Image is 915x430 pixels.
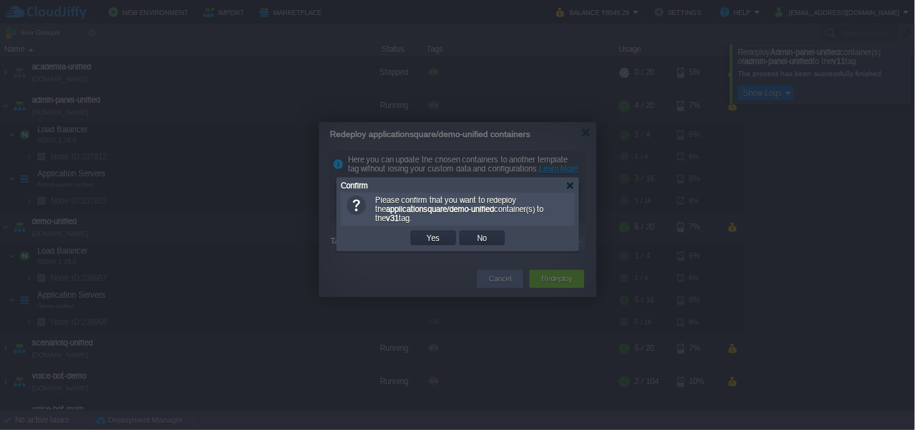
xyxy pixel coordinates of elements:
span: Confirm [341,181,368,190]
b: v31 [386,214,399,223]
span: Please confirm that you want to redeploy the container(s) to the tag. [375,196,544,223]
button: No [474,233,491,243]
button: Yes [423,233,444,243]
b: applicationsquare/demo-unified [386,205,494,214]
